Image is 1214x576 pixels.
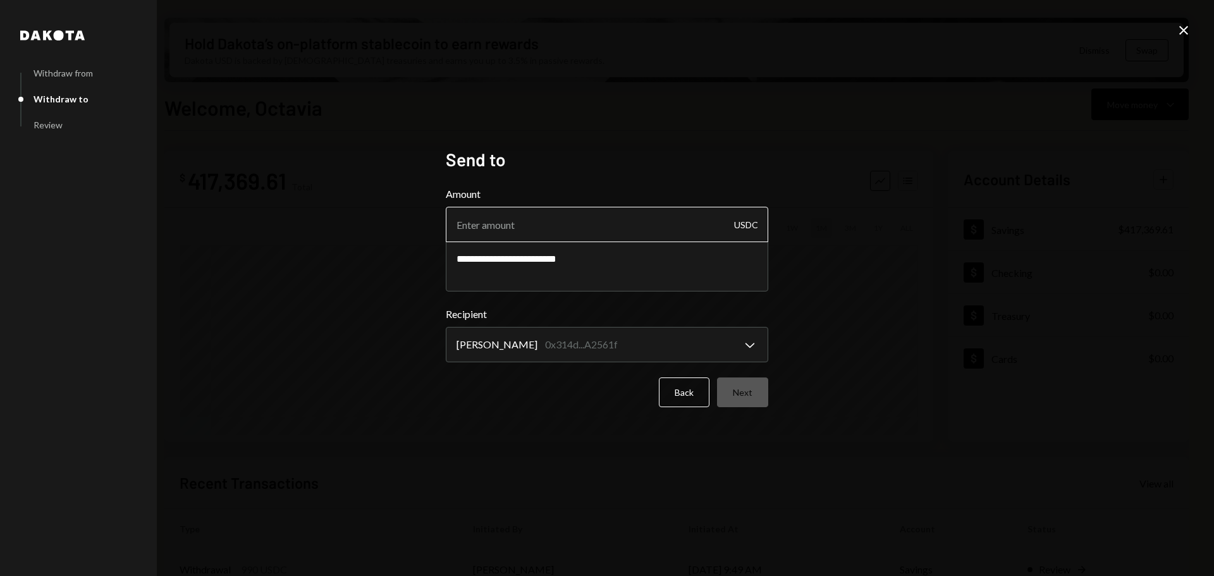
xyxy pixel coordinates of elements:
label: Amount [446,187,768,202]
button: Recipient [446,327,768,362]
label: Recipient [446,307,768,322]
div: Withdraw from [34,68,93,78]
div: Withdraw to [34,94,89,104]
div: USDC [734,207,758,242]
h2: Send to [446,147,768,172]
button: Back [659,377,709,407]
div: Review [34,119,63,130]
div: 0x314d...A2561f [545,337,618,352]
input: Enter amount [446,207,768,242]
